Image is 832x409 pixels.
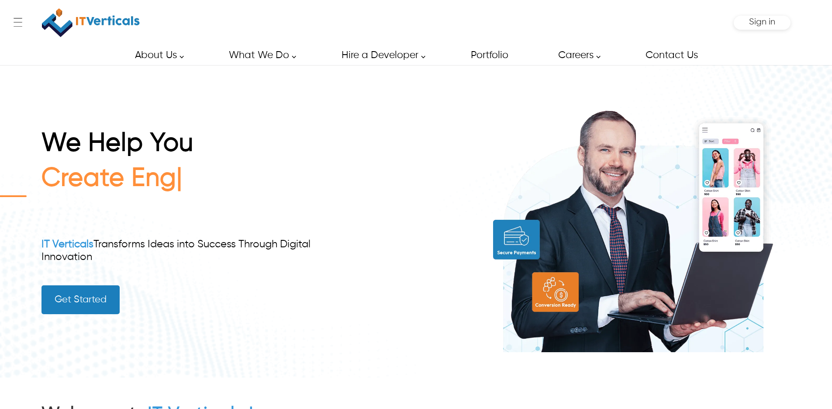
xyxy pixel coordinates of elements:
[41,285,120,314] a: Get Started
[548,45,605,65] a: Careers
[219,45,301,65] a: What We Do
[749,17,775,27] span: Sign in
[41,239,93,250] a: IT Verticals
[42,4,140,41] img: IT Verticals Inc
[41,128,341,163] h1: We Help You
[331,45,430,65] a: Hire a Developer
[476,90,791,352] img: build
[749,20,775,26] a: Sign in
[41,238,341,263] div: Transforms Ideas into Success Through Digital Innovation
[461,45,518,65] a: Portfolio
[635,45,707,65] a: Contact Us
[125,45,189,65] a: About Us
[41,166,176,191] span: Create Eng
